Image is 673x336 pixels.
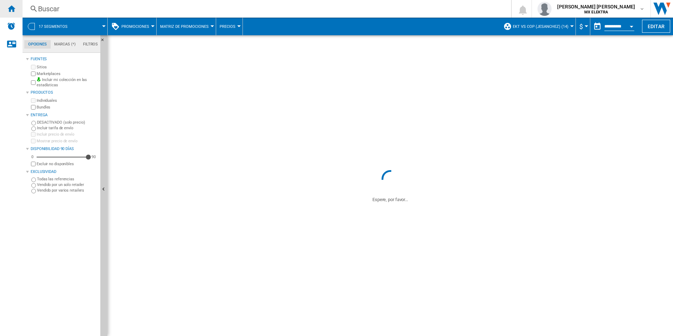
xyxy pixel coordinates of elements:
img: profile.jpg [537,2,552,16]
div: 90 [90,154,98,160]
input: Todas las referencias [31,178,36,182]
input: Individuales [31,98,36,103]
label: Mostrar precio de envío [37,138,98,144]
label: Sitios [37,64,98,70]
md-slider: Disponibilidad [37,154,88,161]
span: $ [579,23,583,30]
button: Open calendar [625,19,638,32]
input: Vendido por un solo retailer [31,183,36,188]
img: alerts-logo.svg [7,22,15,30]
div: Buscar [38,4,493,14]
button: EKT vs Cop (jesanchez) (14) [513,18,572,35]
md-tab-item: Opciones [24,40,51,49]
div: Productos [31,90,98,95]
label: Vendido por varios retailers [37,188,98,193]
button: $ [579,18,586,35]
div: Exclusividad [31,169,98,175]
input: Bundles [31,105,36,110]
md-menu: Currency [576,18,590,35]
img: mysite-bg-18x18.png [37,77,41,81]
input: Mostrar precio de envío [31,162,36,166]
button: Matriz de promociones [160,18,212,35]
label: Vendido por un solo retailer [37,182,98,187]
button: Promociones [121,18,153,35]
span: Precios [220,24,235,29]
label: Incluir mi colección en las estadísticas [37,77,98,88]
button: Precios [220,18,239,35]
span: EKT vs Cop (jesanchez) (14) [513,24,568,29]
div: Fuentes [31,56,98,62]
button: 17 segmentos [39,18,75,35]
input: Marketplaces [31,71,36,76]
div: EKT vs Cop (jesanchez) (14) [503,18,572,35]
input: DESACTIVADO (solo precio) [31,121,36,125]
label: Excluir no disponibles [37,161,98,167]
input: Incluir mi colección en las estadísticas [31,78,36,87]
span: Matriz de promociones [160,24,209,29]
div: Disponibilidad 90 Días [31,146,98,152]
button: md-calendar [590,19,604,33]
div: Promociones [111,18,153,35]
button: Ocultar [100,35,109,48]
label: Marketplaces [37,71,98,76]
input: Incluir tarifa de envío [31,126,36,131]
input: Mostrar precio de envío [31,139,36,143]
span: Promociones [121,24,149,29]
button: Editar [642,20,670,33]
label: Individuales [37,98,98,103]
label: Incluir precio de envío [37,132,98,137]
label: DESACTIVADO (solo precio) [37,120,98,125]
input: Sitios [31,65,36,69]
input: Vendido por varios retailers [31,189,36,193]
label: Bundles [37,105,98,110]
span: [PERSON_NAME] [PERSON_NAME] [557,3,635,10]
ng-transclude: Espere, por favor... [372,197,408,202]
md-tab-item: Marcas (*) [51,40,80,49]
label: Todas las referencias [37,176,98,182]
label: Incluir tarifa de envío [37,125,98,131]
div: 0 [30,154,35,160]
input: Incluir precio de envío [31,132,36,137]
md-tab-item: Filtros [79,40,102,49]
span: 17 segmentos [39,24,68,29]
div: 17 segmentos [26,18,104,35]
b: MX ELEKTRA [584,10,608,14]
div: Entrega [31,112,98,118]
